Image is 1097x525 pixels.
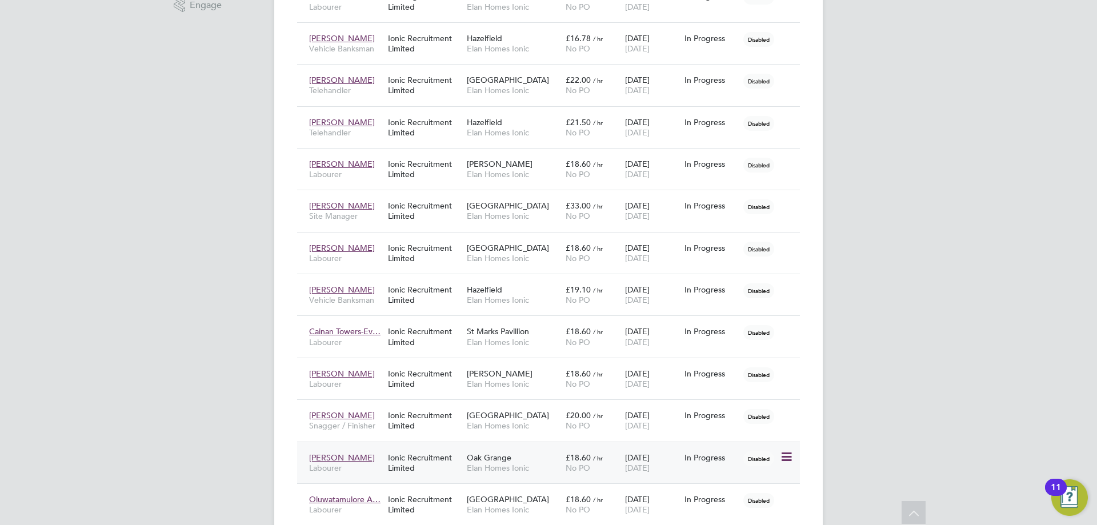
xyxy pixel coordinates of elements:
[593,34,603,43] span: / hr
[467,243,549,253] span: [GEOGRAPHIC_DATA]
[684,410,738,420] div: In Progress
[306,446,800,456] a: [PERSON_NAME]LabourerIonic Recruitment LimitedOak GrangeElan Homes Ionic£18.60 / hrNo PO[DATE][DA...
[467,337,560,347] span: Elan Homes Ionic
[622,27,682,59] div: [DATE]
[309,169,382,179] span: Labourer
[309,85,382,95] span: Telehandler
[622,279,682,311] div: [DATE]
[625,2,650,12] span: [DATE]
[467,494,549,504] span: [GEOGRAPHIC_DATA]
[467,211,560,221] span: Elan Homes Ionic
[467,159,533,169] span: [PERSON_NAME]
[467,452,511,463] span: Oak Grange
[743,32,774,47] span: Disabled
[306,278,800,288] a: [PERSON_NAME]Vehicle BanksmanIonic Recruitment LimitedHazelfieldElan Homes Ionic£19.10 / hrNo PO[...
[309,452,375,463] span: [PERSON_NAME]
[309,379,382,389] span: Labourer
[743,367,774,382] span: Disabled
[467,33,502,43] span: Hazelfield
[743,74,774,89] span: Disabled
[467,295,560,305] span: Elan Homes Ionic
[306,362,800,372] a: [PERSON_NAME]LabourerIonic Recruitment Limited[PERSON_NAME]Elan Homes Ionic£18.60 / hrNo PO[DATE]...
[625,504,650,515] span: [DATE]
[622,195,682,227] div: [DATE]
[593,76,603,85] span: / hr
[566,127,590,138] span: No PO
[566,43,590,54] span: No PO
[622,111,682,143] div: [DATE]
[566,295,590,305] span: No PO
[625,379,650,389] span: [DATE]
[566,85,590,95] span: No PO
[306,488,800,498] a: Oluwatamulore A…LabourerIonic Recruitment Limited[GEOGRAPHIC_DATA]Elan Homes Ionic£18.60 / hrNo P...
[743,325,774,340] span: Disabled
[467,127,560,138] span: Elan Homes Ionic
[593,286,603,294] span: / hr
[306,27,800,37] a: [PERSON_NAME]Vehicle BanksmanIonic Recruitment LimitedHazelfieldElan Homes Ionic£16.78 / hrNo PO[...
[566,463,590,473] span: No PO
[566,379,590,389] span: No PO
[309,33,375,43] span: [PERSON_NAME]
[743,116,774,131] span: Disabled
[309,337,382,347] span: Labourer
[385,69,464,101] div: Ionic Recruitment Limited
[467,368,533,379] span: [PERSON_NAME]
[467,410,549,420] span: [GEOGRAPHIC_DATA]
[309,420,382,431] span: Snagger / Finisher
[743,409,774,424] span: Disabled
[593,118,603,127] span: / hr
[309,295,382,305] span: Vehicle Banksman
[743,451,774,466] span: Disabled
[566,494,591,504] span: £18.60
[625,295,650,305] span: [DATE]
[743,242,774,257] span: Disabled
[743,283,774,298] span: Disabled
[467,504,560,515] span: Elan Homes Ionic
[684,159,738,169] div: In Progress
[625,337,650,347] span: [DATE]
[309,159,375,169] span: [PERSON_NAME]
[625,169,650,179] span: [DATE]
[467,75,549,85] span: [GEOGRAPHIC_DATA]
[625,463,650,473] span: [DATE]
[385,488,464,520] div: Ionic Recruitment Limited
[566,504,590,515] span: No PO
[309,117,375,127] span: [PERSON_NAME]
[566,211,590,221] span: No PO
[622,153,682,185] div: [DATE]
[566,159,591,169] span: £18.60
[566,284,591,295] span: £19.10
[309,253,382,263] span: Labourer
[1051,487,1061,502] div: 11
[743,493,774,508] span: Disabled
[385,404,464,436] div: Ionic Recruitment Limited
[385,27,464,59] div: Ionic Recruitment Limited
[309,284,375,295] span: [PERSON_NAME]
[385,111,464,143] div: Ionic Recruitment Limited
[385,153,464,185] div: Ionic Recruitment Limited
[593,244,603,253] span: / hr
[622,237,682,269] div: [DATE]
[684,75,738,85] div: In Progress
[684,201,738,211] div: In Progress
[309,410,375,420] span: [PERSON_NAME]
[566,117,591,127] span: £21.50
[309,43,382,54] span: Vehicle Banksman
[309,326,381,336] span: Cainan Towers-Ev…
[309,127,382,138] span: Telehandler
[593,370,603,378] span: / hr
[385,320,464,352] div: Ionic Recruitment Limited
[566,75,591,85] span: £22.00
[309,243,375,253] span: [PERSON_NAME]
[684,243,738,253] div: In Progress
[566,243,591,253] span: £18.60
[309,75,375,85] span: [PERSON_NAME]
[467,117,502,127] span: Hazelfield
[593,160,603,169] span: / hr
[566,169,590,179] span: No PO
[309,504,382,515] span: Labourer
[566,326,591,336] span: £18.60
[566,201,591,211] span: £33.00
[467,253,560,263] span: Elan Homes Ionic
[566,420,590,431] span: No PO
